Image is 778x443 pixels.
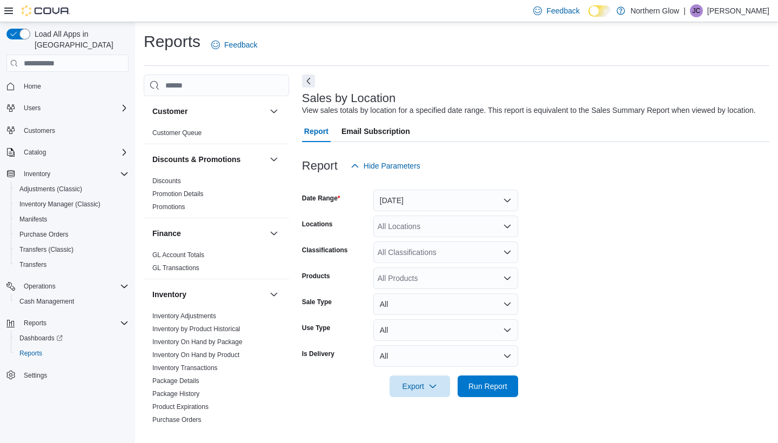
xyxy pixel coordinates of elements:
label: Is Delivery [302,350,334,358]
button: Reports [11,346,133,361]
button: Finance [152,228,265,239]
button: All [373,319,518,341]
div: Jesse Cettina [690,4,703,17]
span: Manifests [19,215,47,224]
button: Settings [2,367,133,383]
span: Operations [19,280,129,293]
button: Inventory [2,166,133,182]
div: Finance [144,249,289,279]
button: Open list of options [503,222,512,231]
span: Inventory [24,170,50,178]
span: Reports [15,347,129,360]
span: Purchase Orders [19,230,69,239]
span: Transfers [19,260,46,269]
button: Adjustments (Classic) [11,182,133,197]
div: Customer [144,126,289,144]
span: Catalog [19,146,129,159]
a: Inventory Transactions [152,364,218,372]
a: GL Account Totals [152,251,204,259]
a: Customer Queue [152,129,202,137]
a: Inventory On Hand by Product [152,351,239,359]
button: Customer [267,105,280,118]
label: Use Type [302,324,330,332]
span: Manifests [15,213,129,226]
span: Report [304,120,328,142]
span: Inventory Manager (Classic) [15,198,129,211]
span: Dashboards [19,334,63,343]
span: Run Report [468,381,507,392]
span: JC [693,4,701,17]
h1: Reports [144,31,200,52]
button: Hide Parameters [346,155,425,177]
a: Promotion Details [152,190,204,198]
label: Classifications [302,246,348,254]
button: All [373,293,518,315]
p: [PERSON_NAME] [707,4,769,17]
span: Dashboards [15,332,129,345]
button: Customers [2,122,133,138]
button: Reports [19,317,51,330]
button: All [373,345,518,367]
label: Sale Type [302,298,332,306]
a: GL Transactions [152,264,199,272]
nav: Complex example [6,74,129,411]
button: Operations [19,280,60,293]
span: Transfers (Classic) [19,245,73,254]
p: | [683,4,686,17]
div: View sales totals by location for a specified date range. This report is equivalent to the Sales ... [302,105,756,116]
button: Cash Management [11,294,133,309]
a: Adjustments (Classic) [15,183,86,196]
h3: Customer [152,106,187,117]
button: Manifests [11,212,133,227]
span: Settings [24,371,47,380]
button: Finance [267,227,280,240]
a: Inventory by Product Historical [152,325,240,333]
a: Transfers [15,258,51,271]
button: Transfers (Classic) [11,242,133,257]
p: Northern Glow [631,4,679,17]
a: Inventory Adjustments [152,312,216,320]
button: Users [19,102,45,115]
a: Package Details [152,377,199,385]
span: Home [19,79,129,93]
a: Purchase Orders [15,228,73,241]
span: Adjustments (Classic) [15,183,129,196]
label: Locations [302,220,333,229]
span: Transfers [15,258,129,271]
button: Inventory [267,288,280,301]
span: Users [24,104,41,112]
span: Reports [24,319,46,327]
button: Open list of options [503,248,512,257]
a: Discounts [152,177,181,185]
a: Dashboards [15,332,67,345]
span: Feedback [224,39,257,50]
a: Transfers (Classic) [15,243,78,256]
span: Home [24,82,41,91]
span: Catalog [24,148,46,157]
label: Products [302,272,330,280]
label: Date Range [302,194,340,203]
input: Dark Mode [588,5,611,17]
a: Home [19,80,45,93]
h3: Inventory [152,289,186,300]
button: Run Report [458,375,518,397]
span: Users [19,102,129,115]
h3: Sales by Location [302,92,396,105]
a: Inventory On Hand by Package [152,338,243,346]
a: Feedback [207,34,261,56]
a: Dashboards [11,331,133,346]
div: Discounts & Promotions [144,174,289,218]
a: Inventory Manager (Classic) [15,198,105,211]
span: Cash Management [19,297,74,306]
span: Settings [19,368,129,382]
button: Purchase Orders [11,227,133,242]
a: Package History [152,390,199,398]
span: Operations [24,282,56,291]
button: Next [302,75,315,88]
img: Cova [22,5,70,16]
button: Transfers [11,257,133,272]
span: Customers [19,123,129,137]
button: Reports [2,316,133,331]
button: Catalog [19,146,50,159]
